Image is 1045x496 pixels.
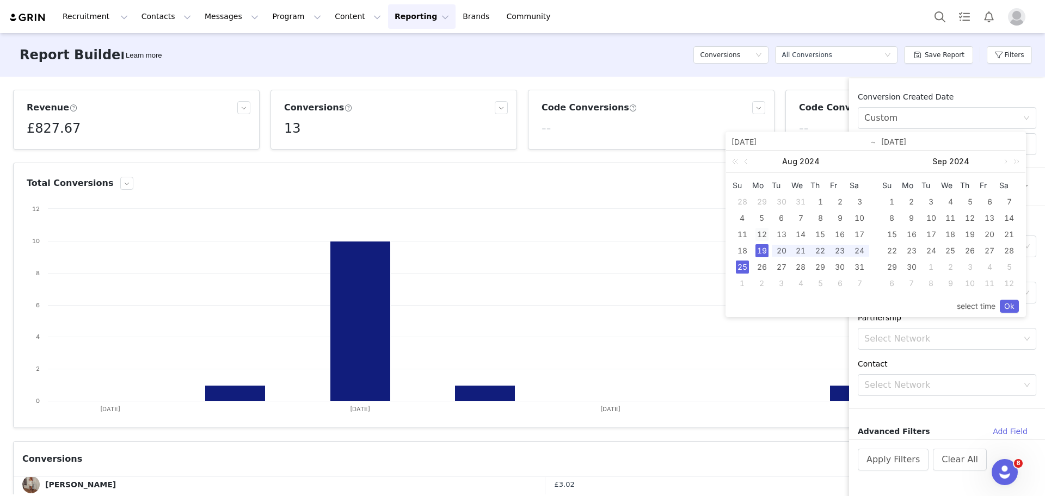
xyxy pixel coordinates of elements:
div: 31 [794,195,807,208]
h5: 13 [284,119,301,138]
div: 10 [925,212,938,225]
div: 7 [1003,195,1016,208]
i: icon: down [1023,115,1030,122]
div: 11 [736,228,749,241]
td: August 16, 2024 [830,226,850,243]
span: Su [882,181,902,190]
div: 29 [886,261,899,274]
div: 8 [886,212,899,225]
div: 6 [886,277,899,290]
th: Sun [733,177,752,194]
span: Th [810,181,830,190]
td: September 30, 2024 [902,259,921,275]
a: Brands [456,4,499,29]
div: 1 [736,277,749,290]
button: Search [928,4,952,29]
button: Notifications [977,4,1001,29]
div: 29 [814,261,827,274]
span: Th [960,181,980,190]
span: 8 [1014,459,1023,468]
button: Profile [1001,8,1036,26]
div: 25 [736,261,749,274]
div: 22 [814,244,827,257]
div: 12 [963,212,976,225]
a: 2024 [948,151,970,172]
td: September 9, 2024 [902,210,921,226]
td: September 14, 2024 [999,210,1019,226]
div: 13 [775,228,788,241]
div: 19 [963,228,976,241]
i: icon: down [1024,336,1030,343]
div: 1 [886,195,899,208]
td: September 11, 2024 [941,210,961,226]
h3: Report Builder [20,45,127,65]
td: September 3, 2024 [772,275,791,292]
td: September 18, 2024 [941,226,961,243]
text: [DATE] [100,405,120,413]
text: [DATE] [600,405,620,413]
div: 20 [983,228,996,241]
a: Previous month (PageUp) [742,151,752,172]
div: Partnership [858,312,1036,324]
td: August 12, 2024 [752,226,772,243]
td: August 23, 2024 [830,243,850,259]
td: September 23, 2024 [902,243,921,259]
div: 5 [814,277,827,290]
td: August 20, 2024 [772,243,791,259]
div: 9 [833,212,846,225]
div: 2 [833,195,846,208]
div: 28 [794,261,807,274]
td: September 7, 2024 [850,275,869,292]
div: 4 [983,261,996,274]
td: July 31, 2024 [791,194,811,210]
td: September 6, 2024 [980,194,999,210]
h5: £827.67 [27,119,81,138]
td: October 1, 2024 [921,259,941,275]
td: October 5, 2024 [999,259,1019,275]
div: 4 [736,212,749,225]
div: 28 [736,195,749,208]
div: 21 [1003,228,1016,241]
td: August 19, 2024 [752,243,772,259]
h3: Code Conversions [799,101,895,114]
a: select time [957,296,995,317]
button: Filters [987,46,1032,64]
div: 9 [944,277,957,290]
div: 16 [833,228,846,241]
div: 29 [755,195,769,208]
td: September 25, 2024 [941,243,961,259]
div: 25 [944,244,957,257]
a: Next month (PageDown) [1000,151,1010,172]
div: 3 [853,195,866,208]
td: September 27, 2024 [980,243,999,259]
th: Thu [810,177,830,194]
div: 14 [1003,212,1016,225]
th: Fri [980,177,999,194]
text: 10 [32,237,40,245]
text: 2 [36,365,40,373]
td: July 30, 2024 [772,194,791,210]
a: Next year (Control + right) [1007,151,1022,172]
h3: Total Conversions [27,177,114,190]
div: 19 [755,244,769,257]
td: August 22, 2024 [810,243,830,259]
h5: Conversions [700,47,740,63]
i: icon: down [1023,289,1030,297]
div: Custom [864,108,898,128]
td: August 15, 2024 [810,226,830,243]
td: August 21, 2024 [791,243,811,259]
div: 1 [814,195,827,208]
div: 28 [1003,244,1016,257]
div: 7 [905,277,918,290]
td: October 11, 2024 [980,275,999,292]
td: July 29, 2024 [752,194,772,210]
button: Messages [198,4,265,29]
td: August 18, 2024 [733,243,752,259]
div: 22 [886,244,899,257]
i: icon: down [755,52,762,59]
th: Mon [752,177,772,194]
td: September 20, 2024 [980,226,999,243]
td: October 4, 2024 [980,259,999,275]
text: [DATE] [350,405,370,413]
div: 23 [833,244,846,257]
